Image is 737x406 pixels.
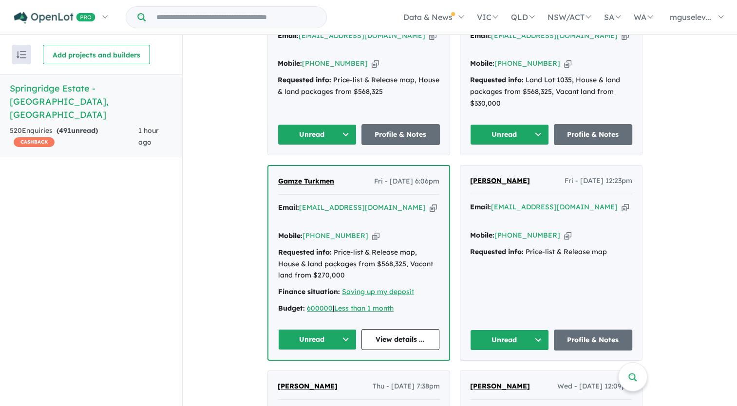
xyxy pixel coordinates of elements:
[374,176,439,187] span: Fri - [DATE] 6:06pm
[302,231,368,240] a: [PHONE_NUMBER]
[278,203,299,212] strong: Email:
[278,287,340,296] strong: Finance situation:
[278,248,332,257] strong: Requested info:
[278,74,440,98] div: Price-list & Release map, House & land packages from $568,325
[470,124,549,145] button: Unread
[470,203,491,211] strong: Email:
[494,231,560,240] a: [PHONE_NUMBER]
[299,203,426,212] a: [EMAIL_ADDRESS][DOMAIN_NAME]
[43,45,150,64] button: Add projects and builders
[554,330,633,351] a: Profile & Notes
[342,287,414,296] a: Saving up my deposit
[59,126,71,135] span: 491
[278,31,299,40] strong: Email:
[491,203,618,211] a: [EMAIL_ADDRESS][DOMAIN_NAME]
[278,247,439,281] div: Price-list & Release map, House & land packages from $568,325, Vacant land from $270,000
[373,381,440,392] span: Thu - [DATE] 7:38pm
[138,126,159,147] span: 1 hour ago
[470,75,524,84] strong: Requested info:
[278,177,334,185] span: Gamze Turkmen
[470,246,632,258] div: Price-list & Release map
[10,125,138,148] div: 520 Enquir ies
[564,230,571,240] button: Copy
[278,329,357,350] button: Unread
[278,381,338,392] a: [PERSON_NAME]
[334,304,394,313] a: Less than 1 month
[361,124,440,145] a: Profile & Notes
[470,247,524,256] strong: Requested info:
[278,59,302,68] strong: Mobile:
[470,382,530,390] span: [PERSON_NAME]
[10,82,172,121] h5: Springridge Estate - [GEOGRAPHIC_DATA] , [GEOGRAPHIC_DATA]
[470,330,549,351] button: Unread
[430,203,437,213] button: Copy
[57,126,98,135] strong: ( unread)
[429,31,436,41] button: Copy
[470,231,494,240] strong: Mobile:
[622,31,629,41] button: Copy
[299,31,425,40] a: [EMAIL_ADDRESS][DOMAIN_NAME]
[278,303,439,314] div: |
[470,175,530,187] a: [PERSON_NAME]
[307,304,333,313] a: 600000
[361,329,440,350] a: View details ...
[372,231,379,241] button: Copy
[302,59,368,68] a: [PHONE_NUMBER]
[278,304,305,313] strong: Budget:
[557,381,632,392] span: Wed - [DATE] 12:09pm
[278,231,302,240] strong: Mobile:
[372,58,379,69] button: Copy
[148,7,324,28] input: Try estate name, suburb, builder or developer
[470,176,530,185] span: [PERSON_NAME]
[494,59,560,68] a: [PHONE_NUMBER]
[14,12,95,24] img: Openlot PRO Logo White
[278,75,331,84] strong: Requested info:
[491,31,618,40] a: [EMAIL_ADDRESS][DOMAIN_NAME]
[622,202,629,212] button: Copy
[564,58,571,69] button: Copy
[670,12,711,22] span: mguselev...
[17,51,26,58] img: sort.svg
[470,74,632,109] div: Land Lot 1035, House & land packages from $568,325, Vacant land from $330,000
[278,176,334,187] a: Gamze Turkmen
[470,59,494,68] strong: Mobile:
[565,175,632,187] span: Fri - [DATE] 12:23pm
[554,124,633,145] a: Profile & Notes
[470,31,491,40] strong: Email:
[278,382,338,390] span: [PERSON_NAME]
[278,124,357,145] button: Unread
[470,381,530,392] a: [PERSON_NAME]
[14,137,55,147] span: CASHBACK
